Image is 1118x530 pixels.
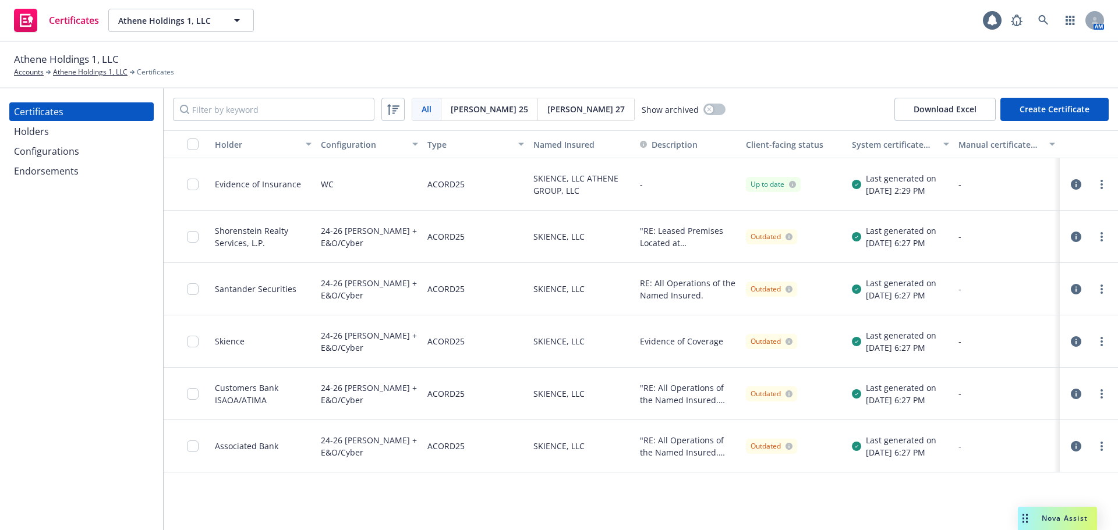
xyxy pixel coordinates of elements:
[1005,9,1028,32] a: Report a Bug
[1095,282,1109,296] a: more
[9,122,154,141] a: Holders
[108,9,254,32] button: Athene Holdings 1, LLC
[529,130,635,158] button: Named Insured
[1095,335,1109,348] a: more
[215,225,312,249] div: Shorenstein Realty Services, L.P.
[321,165,334,203] div: WC
[53,67,128,77] a: Athene Holdings 1, LLC
[746,138,843,151] div: Client-facing status
[451,103,528,115] span: [PERSON_NAME] 25
[9,142,154,161] a: Configurations
[1059,9,1082,32] a: Switch app
[1095,230,1109,244] a: more
[215,178,301,190] div: Evidence of Insurance
[422,103,431,115] span: All
[118,15,219,27] span: Athene Holdings 1, LLC
[751,232,792,242] div: Outdated
[847,130,953,158] button: System certificate last generated
[640,178,643,190] button: -
[1000,98,1109,121] button: Create Certificate
[210,130,316,158] button: Holder
[49,16,99,25] span: Certificates
[958,387,1055,400] div: -
[137,67,174,77] span: Certificates
[958,178,1055,190] div: -
[9,4,104,37] a: Certificates
[14,162,79,180] div: Endorsements
[529,263,635,315] div: SKIENCE, LLC
[14,142,79,161] div: Configurations
[14,67,44,77] a: Accounts
[751,389,792,399] div: Outdated
[640,225,737,249] button: "RE: Leased Premises Located at [STREET_ADDRESS][PERSON_NAME]. Shorenstein Realty Services L.P., ...
[640,434,737,458] button: "RE: All Operations of the Named Insured. Associated Bank is additional insured to General Liabil...
[215,138,299,151] div: Holder
[866,434,936,446] div: Last generated on
[321,375,418,412] div: 24-26 [PERSON_NAME] + E&O/Cyber
[958,283,1055,295] div: -
[427,427,465,465] div: ACORD25
[427,165,465,203] div: ACORD25
[640,335,723,347] button: Evidence of Coverage
[427,218,465,255] div: ACORD25
[9,102,154,121] a: Certificates
[866,394,936,406] div: [DATE] 6:27 PM
[321,218,418,255] div: 24-26 [PERSON_NAME] + E&O/Cyber
[215,335,245,347] div: Skience
[640,277,737,301] button: RE: All Operations of the Named Insured.
[751,284,792,294] div: Outdated
[321,322,418,360] div: 24-26 [PERSON_NAME] + E&O/Cyber
[866,289,936,301] div: [DATE] 6:27 PM
[187,231,199,243] input: Toggle Row Selected
[640,382,737,406] button: "RE: All Operations of the Named Insured. Customers Bank ISAOA/ATIMA is additional insured as res...
[866,446,936,458] div: [DATE] 6:27 PM
[866,329,936,342] div: Last generated on
[529,368,635,420] div: SKIENCE, LLC
[427,375,465,412] div: ACORD25
[1042,513,1088,523] span: Nova Assist
[529,211,635,263] div: SKIENCE, LLC
[427,322,465,360] div: ACORD25
[642,104,699,116] span: Show archived
[1095,439,1109,453] a: more
[187,388,199,400] input: Toggle Row Selected
[866,172,936,184] div: Last generated on
[894,98,996,121] button: Download Excel
[529,315,635,368] div: SKIENCE, LLC
[9,162,154,180] a: Endorsements
[173,98,374,121] input: Filter by keyword
[866,237,936,249] div: [DATE] 6:27 PM
[187,336,199,347] input: Toggle Row Selected
[215,382,312,406] div: Customers Bank ISAOA/ATIMA
[866,382,936,394] div: Last generated on
[533,138,630,151] div: Named Insured
[427,270,465,308] div: ACORD25
[1018,507,1097,530] button: Nova Assist
[866,342,936,354] div: [DATE] 6:27 PM
[1018,507,1032,530] div: Drag to move
[640,138,698,151] button: Description
[866,184,936,197] div: [DATE] 2:29 PM
[751,336,792,347] div: Outdated
[1095,177,1109,191] a: more
[529,158,635,211] div: SKIENCE, LLC ATHENE GROUP, LLC
[958,440,1055,452] div: -
[741,130,847,158] button: Client-facing status
[187,283,199,295] input: Toggle Row Selected
[958,138,1042,151] div: Manual certificate last generated
[866,225,936,237] div: Last generated on
[215,283,296,295] div: Santander Securities
[187,138,199,150] input: Select all
[215,440,278,452] div: Associated Bank
[14,122,49,141] div: Holders
[547,103,625,115] span: [PERSON_NAME] 27
[423,130,529,158] button: Type
[751,441,792,451] div: Outdated
[427,138,511,151] div: Type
